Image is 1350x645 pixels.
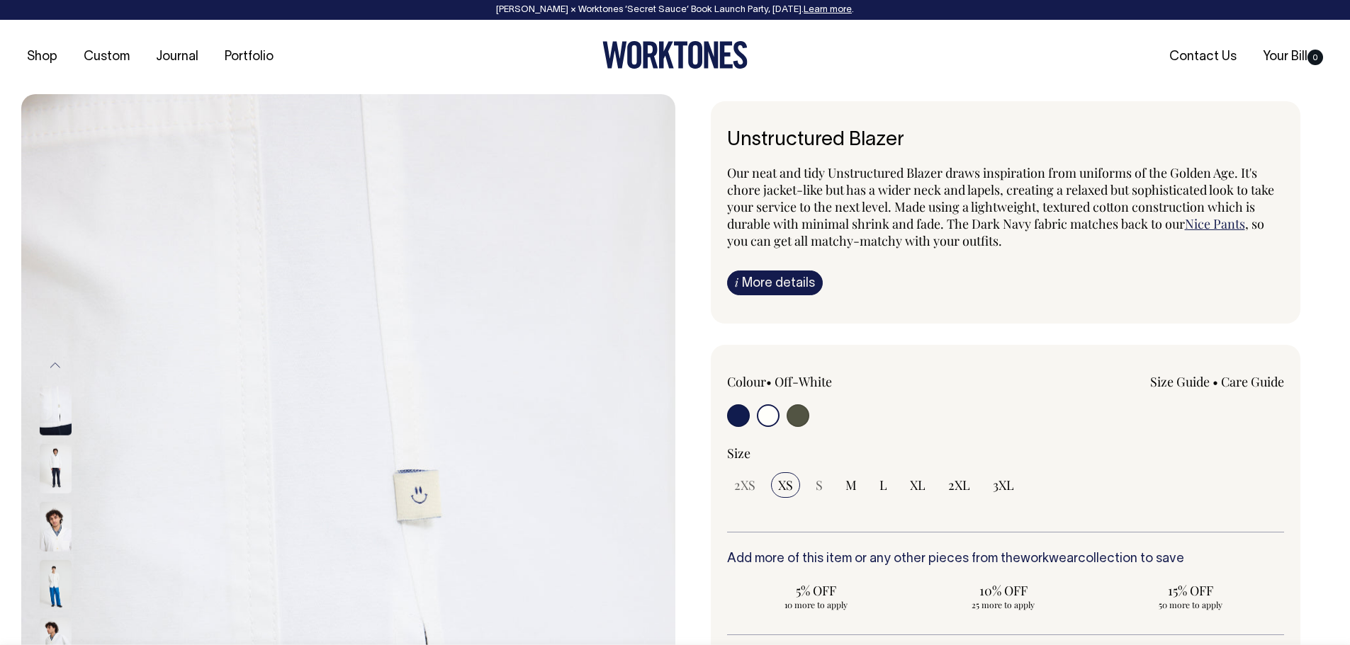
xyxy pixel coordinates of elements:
span: • [766,373,772,390]
span: 0 [1307,50,1323,65]
input: XL [903,472,933,498]
input: L [872,472,894,498]
span: 3XL [993,476,1014,493]
input: S [809,472,830,498]
a: Portfolio [219,45,279,69]
span: L [879,476,887,493]
span: 50 more to apply [1108,599,1273,610]
span: 2XL [948,476,970,493]
img: off-white [40,559,72,609]
span: M [845,476,857,493]
a: Learn more [804,6,852,14]
a: Contact Us [1164,45,1242,69]
a: Care Guide [1221,373,1284,390]
input: 2XL [941,472,977,498]
span: , so you can get all matchy-matchy with your outfits. [727,215,1264,249]
input: 15% OFF 50 more to apply [1101,578,1280,615]
h6: Add more of this item or any other pieces from the collection to save [727,552,1285,566]
a: Nice Pants [1185,215,1245,232]
button: Previous [45,350,66,382]
input: 3XL [986,472,1021,498]
div: Size [727,445,1285,462]
a: Shop [21,45,63,69]
a: workwear [1020,553,1078,565]
img: off-white [40,385,72,435]
label: Off-White [775,373,832,390]
img: off-white [40,443,72,493]
span: 25 more to apply [921,599,1086,610]
input: XS [771,472,800,498]
span: i [735,275,738,290]
div: Colour [727,373,950,390]
a: iMore details [727,270,823,295]
input: M [838,472,864,498]
h6: Unstructured Blazer [727,130,1285,152]
img: off-white [40,501,72,551]
span: • [1213,373,1218,390]
span: 10% OFF [921,582,1086,599]
span: Our neat and tidy Unstructured Blazer draws inspiration from uniforms of the Golden Age. It's cho... [727,164,1274,232]
span: S [816,476,823,493]
span: 2XS [734,476,755,493]
a: Custom [78,45,135,69]
a: Your Bill0 [1257,45,1329,69]
input: 10% OFF 25 more to apply [914,578,1093,615]
span: 5% OFF [734,582,899,599]
span: XS [778,476,793,493]
input: 2XS [727,472,763,498]
a: Journal [150,45,204,69]
span: 15% OFF [1108,582,1273,599]
input: 5% OFF 10 more to apply [727,578,906,615]
span: 10 more to apply [734,599,899,610]
a: Size Guide [1150,373,1210,390]
div: [PERSON_NAME] × Worktones ‘Secret Sauce’ Book Launch Party, [DATE]. . [14,5,1336,15]
span: XL [910,476,926,493]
